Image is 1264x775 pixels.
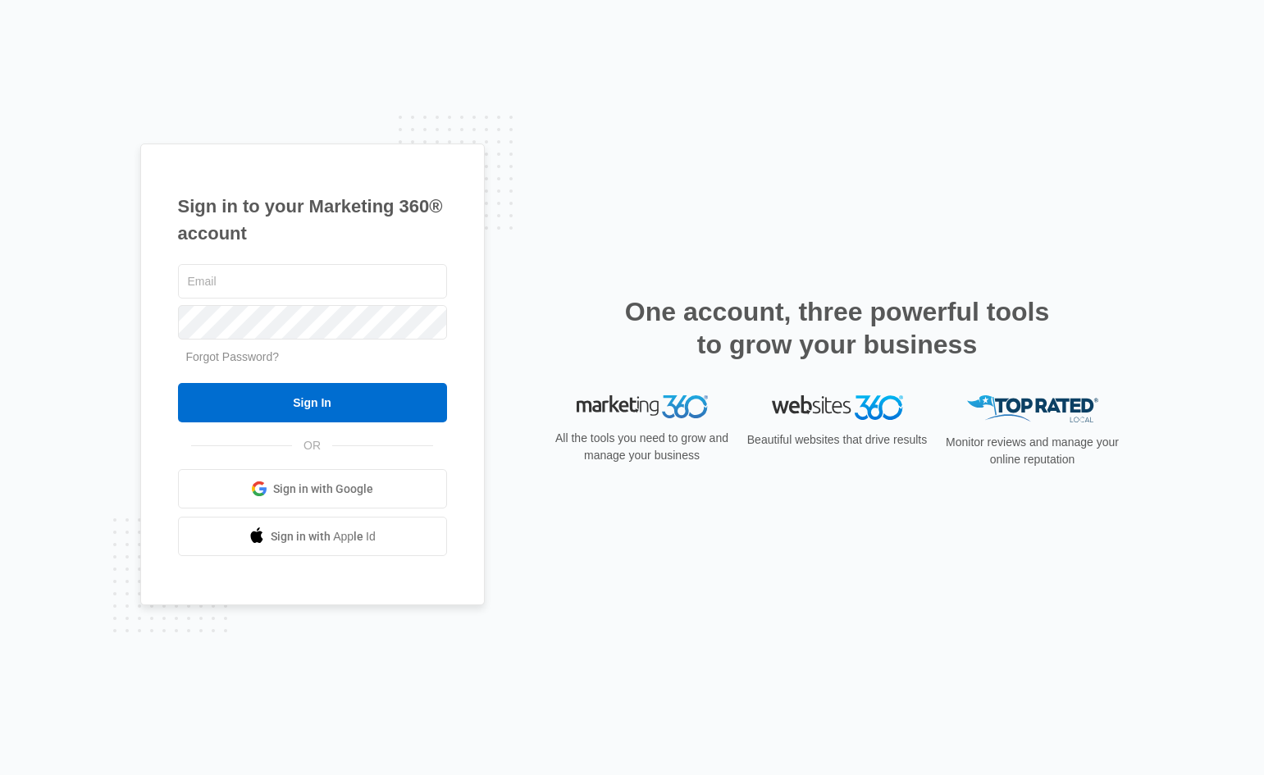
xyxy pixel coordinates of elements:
[178,264,447,299] input: Email
[746,431,929,449] p: Beautiful websites that drive results
[967,395,1098,422] img: Top Rated Local
[577,395,708,418] img: Marketing 360
[186,350,280,363] a: Forgot Password?
[292,437,332,454] span: OR
[941,434,1125,468] p: Monitor reviews and manage your online reputation
[178,517,447,556] a: Sign in with Apple Id
[178,469,447,508] a: Sign in with Google
[273,481,373,498] span: Sign in with Google
[772,395,903,419] img: Websites 360
[271,528,376,545] span: Sign in with Apple Id
[178,193,447,247] h1: Sign in to your Marketing 360® account
[620,295,1055,361] h2: One account, three powerful tools to grow your business
[550,430,734,464] p: All the tools you need to grow and manage your business
[178,383,447,422] input: Sign In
